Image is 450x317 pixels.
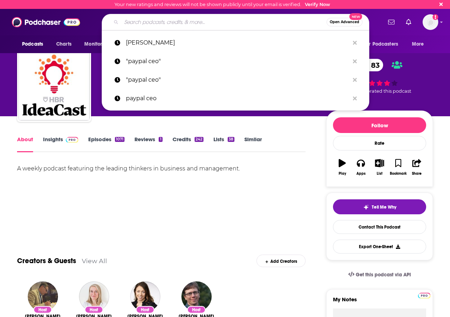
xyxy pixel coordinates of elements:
div: Search podcasts, credits, & more... [102,14,369,30]
button: open menu [79,37,119,51]
div: 38 [228,137,234,142]
a: paypal ceo [102,89,369,108]
a: Get this podcast via API [343,266,417,283]
a: Contact This Podcast [333,220,426,234]
a: 83 [357,59,383,71]
span: New [349,13,362,20]
a: InsightsPodchaser Pro [43,136,78,152]
div: Share [412,172,422,176]
img: Podchaser Pro [418,293,430,298]
span: 83 [364,59,383,71]
img: Sarah Green Carmichael [79,281,109,312]
a: Charts [52,37,76,51]
button: Bookmark [389,154,407,180]
div: Rate [333,136,426,150]
span: Open Advanced [330,20,359,24]
a: Show notifications dropdown [403,16,414,28]
p: "paypal ceo" [126,71,349,89]
div: A weekly podcast featuring the leading thinkers in business and management. [17,164,306,174]
div: Bookmark [390,172,407,176]
div: Add Creators [256,255,305,267]
span: More [412,39,424,49]
a: Show notifications dropdown [385,16,397,28]
button: Apps [351,154,370,180]
span: Logged in as MegnaMakan [423,14,438,30]
button: open menu [359,37,408,51]
div: 1071 [115,137,125,142]
img: Curt Nickisch [181,281,212,312]
span: For Podcasters [364,39,398,49]
input: Search podcasts, credits, & more... [121,16,327,28]
div: Host [136,306,154,313]
label: My Notes [333,296,426,308]
p: paypal ceo [126,89,349,108]
a: Episodes1071 [88,136,125,152]
div: Play [339,172,346,176]
div: Host [85,306,103,313]
div: 83 4 peoplerated this podcast [326,54,433,98]
button: Export One-Sheet [333,240,426,254]
div: List [377,172,382,176]
img: Podchaser - Follow, Share and Rate Podcasts [12,15,80,29]
div: Apps [356,172,366,176]
img: tell me why sparkle [363,204,369,210]
span: Get this podcast via API [356,272,411,278]
span: Monitoring [84,39,110,49]
button: Open AdvancedNew [327,18,362,26]
div: 1 [159,137,162,142]
div: Your new ratings and reviews will not be shown publicly until your email is verified. [115,2,330,7]
span: rated this podcast [370,88,411,94]
div: Host [187,306,206,313]
img: Podchaser Pro [66,137,78,143]
a: Similar [244,136,262,152]
div: Host [33,306,52,313]
span: Tell Me Why [372,204,396,210]
img: User Profile [423,14,438,30]
button: tell me why sparkleTell Me Why [333,199,426,214]
div: 242 [195,137,203,142]
a: "paypal ceo" [102,71,369,89]
button: List [370,154,389,180]
img: Alison Beard [130,281,160,312]
button: Play [333,154,351,180]
a: Credits242 [173,136,203,152]
button: open menu [407,37,433,51]
a: Reviews1 [134,136,162,152]
span: Charts [56,39,72,49]
span: Podcasts [22,39,43,49]
a: [PERSON_NAME] [102,34,369,52]
a: Pro website [418,292,430,298]
a: "paypal ceo" [102,52,369,71]
img: Paul Michelman [28,281,58,312]
img: HBR IdeaCast [18,49,90,121]
a: View All [82,257,107,265]
button: Follow [333,117,426,133]
button: Share [408,154,426,180]
p: "paypal ceo" [126,52,349,71]
a: Verify Now [305,2,330,7]
a: Lists38 [213,136,234,152]
svg: Email not verified [433,14,438,20]
button: open menu [17,37,52,51]
p: hbr ideacast [126,34,349,52]
button: Show profile menu [423,14,438,30]
a: About [17,136,33,152]
a: Creators & Guests [17,256,76,265]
